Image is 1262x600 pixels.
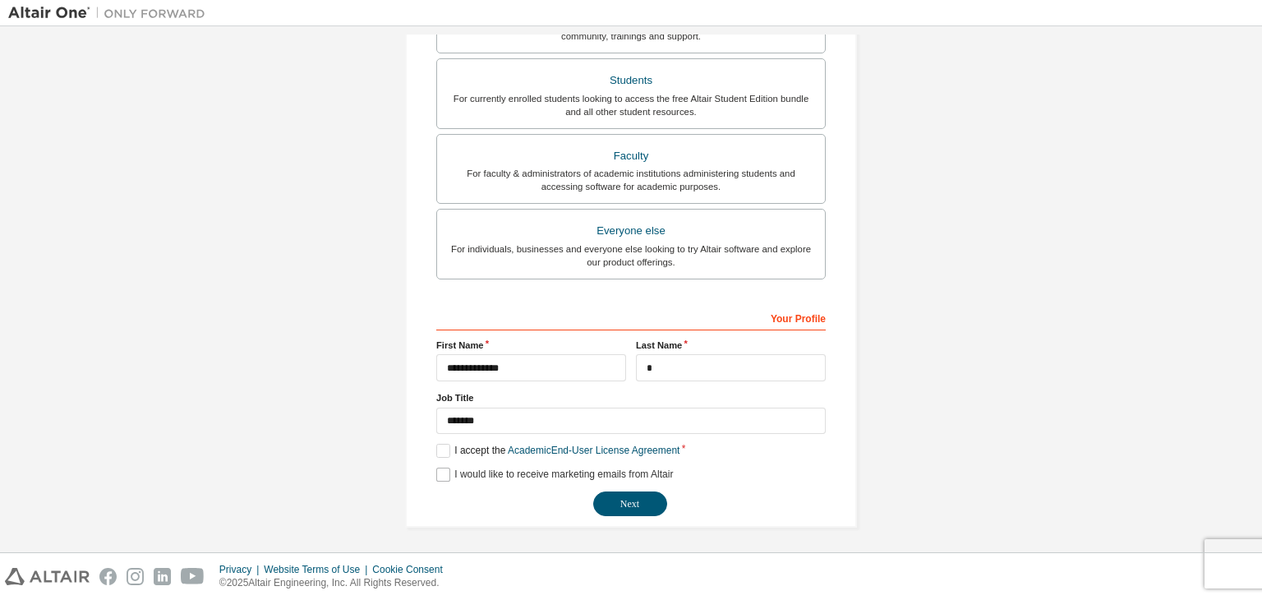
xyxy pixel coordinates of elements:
img: altair_logo.svg [5,568,90,585]
div: For currently enrolled students looking to access the free Altair Student Edition bundle and all ... [447,92,815,118]
img: instagram.svg [127,568,144,585]
div: Your Profile [436,304,826,330]
label: Last Name [636,339,826,352]
div: Faculty [447,145,815,168]
img: linkedin.svg [154,568,171,585]
div: Everyone else [447,219,815,242]
p: © 2025 Altair Engineering, Inc. All Rights Reserved. [219,576,453,590]
label: Job Title [436,391,826,404]
label: I would like to receive marketing emails from Altair [436,468,673,482]
div: Cookie Consent [372,563,452,576]
div: Website Terms of Use [264,563,372,576]
img: Altair One [8,5,214,21]
button: Next [593,492,667,516]
img: youtube.svg [181,568,205,585]
img: facebook.svg [99,568,117,585]
div: For faculty & administrators of academic institutions administering students and accessing softwa... [447,167,815,193]
div: Students [447,69,815,92]
label: I accept the [436,444,679,458]
div: For individuals, businesses and everyone else looking to try Altair software and explore our prod... [447,242,815,269]
label: First Name [436,339,626,352]
a: Academic End-User License Agreement [508,445,679,456]
div: Privacy [219,563,264,576]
